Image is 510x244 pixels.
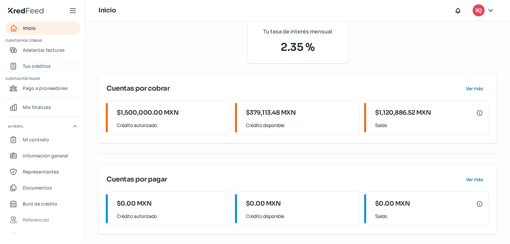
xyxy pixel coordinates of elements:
[256,39,340,55] span: 2.35 %
[23,24,36,32] span: Inicio
[5,43,80,57] a: Adelantar facturas
[23,232,43,240] span: Industria
[375,199,410,208] span: $0.00 MXN
[5,213,80,227] a: Referencias
[23,151,68,160] span: Información general
[246,199,281,208] span: $0.00 MXN
[23,62,51,70] span: Tus créditos
[5,21,80,35] a: Inicio
[466,177,483,182] span: Ver más
[246,212,354,220] span: Crédito disponible
[460,82,489,95] button: Ver más
[466,86,483,91] span: Ver más
[5,76,79,82] span: Cuentas por pagar
[5,181,80,195] a: Documentos
[5,165,80,178] a: Representantes
[475,7,482,15] span: SQ
[23,84,68,92] span: Pago a proveedores
[5,133,80,146] a: Mi contrato
[23,184,52,192] span: Documentos
[117,108,179,117] span: $1,500,000.00 MXN
[98,6,116,15] h1: Inicio
[5,59,80,73] a: Tus créditos
[375,212,483,220] span: Saldo
[117,212,225,220] span: Crédito autorizado
[23,103,51,111] span: Mis finanzas
[23,46,65,54] span: Adelantar facturas
[23,135,49,144] span: Mi contrato
[5,229,80,243] a: Industria
[106,84,170,94] span: Cuentas por cobrar
[23,167,59,176] span: Representantes
[23,216,49,224] span: Referencias
[117,121,225,129] span: Crédito autorizado
[106,174,167,185] span: Cuentas por pagar
[246,121,354,129] span: Crédito disponible
[5,197,80,211] a: Buró de crédito
[460,173,489,186] button: Ver más
[5,82,80,95] a: Pago a proveedores
[5,37,79,43] span: Cuentas por cobrar
[5,101,80,114] a: Mis finanzas
[375,108,431,117] span: $1,120,886.52 MXN
[5,149,80,162] a: Información general
[8,123,23,129] span: Mi perfil
[23,200,57,208] span: Buró de crédito
[117,199,152,208] span: $0.00 MXN
[263,27,332,36] span: Tu tasa de interés mensual
[375,121,483,129] span: Saldo
[246,108,296,117] span: $379,113.48 MXN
